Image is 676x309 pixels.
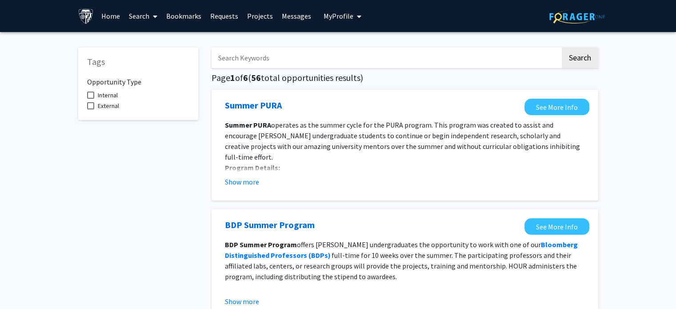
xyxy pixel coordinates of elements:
button: Show more [225,296,259,307]
a: Opens in a new tab [225,218,315,232]
input: Search Keywords [212,48,560,68]
span: 6 [243,72,248,83]
a: Projects [243,0,277,32]
span: operates as the summer cycle for the PURA program. This program was created to assist and encoura... [225,120,580,161]
span: External [98,100,119,111]
h5: Page of ( total opportunities results) [212,72,598,83]
button: Search [562,48,598,68]
h5: Tags [87,56,189,67]
a: Opens in a new tab [524,99,589,115]
strong: Program Details: [225,163,280,172]
iframe: Chat [7,269,38,302]
p: offers [PERSON_NAME] undergraduates the opportunity to work with one of our full-time for 10 week... [225,239,585,282]
h6: Opportunity Type [87,71,189,86]
a: Bookmarks [162,0,206,32]
span: Internal [98,90,118,100]
button: Show more [225,177,259,187]
span: 56 [251,72,261,83]
a: Messages [277,0,316,32]
span: My Profile [324,12,353,20]
a: Requests [206,0,243,32]
strong: BDP Summer Program [225,240,297,249]
a: Home [97,0,124,32]
a: Opens in a new tab [524,218,589,235]
img: ForagerOne Logo [549,10,605,24]
strong: Summer PURA [225,120,271,129]
a: Search [124,0,162,32]
img: Johns Hopkins University Logo [78,8,94,24]
span: 1 [230,72,235,83]
a: Opens in a new tab [225,99,282,112]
